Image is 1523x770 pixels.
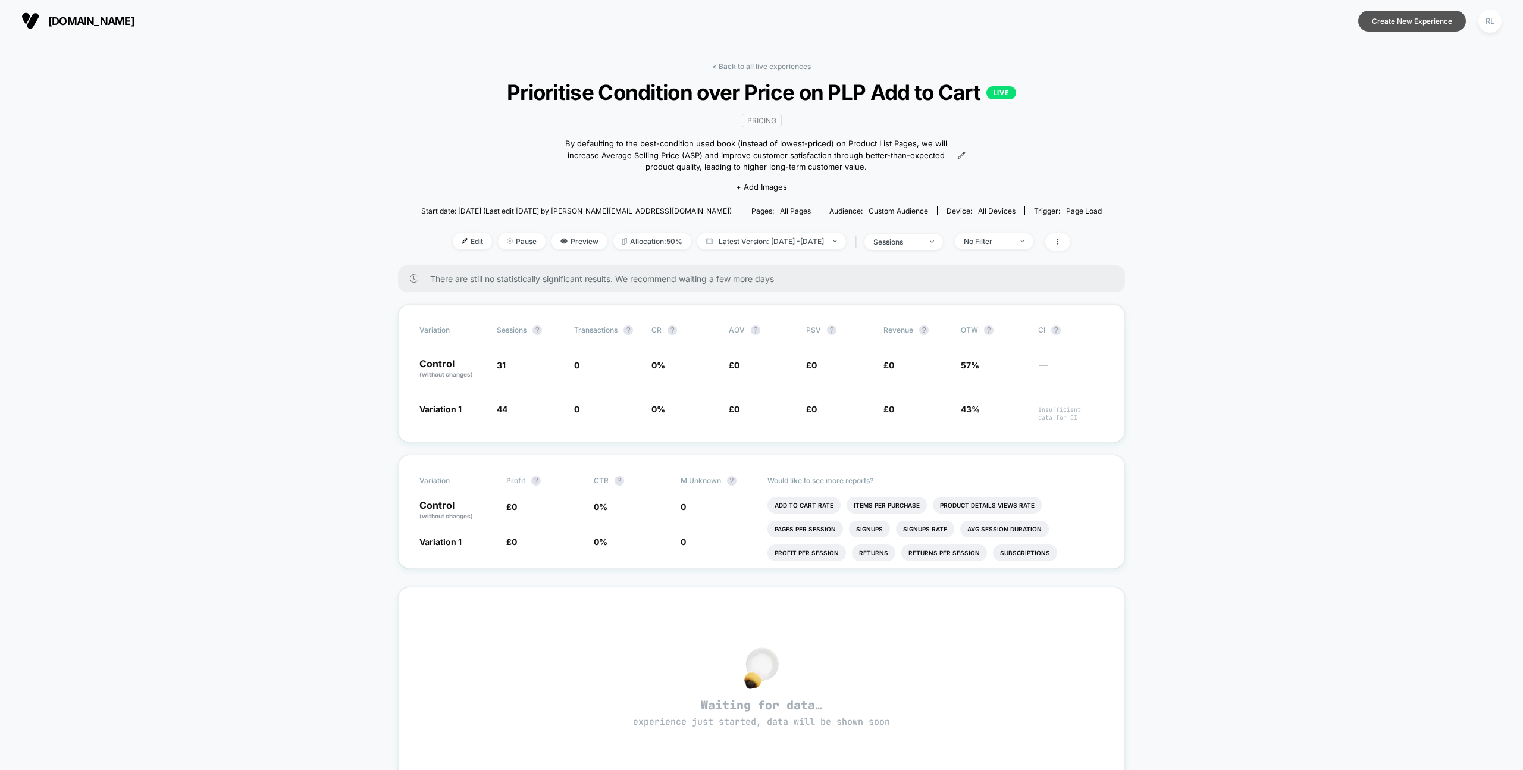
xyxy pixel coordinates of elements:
div: RL [1478,10,1502,33]
span: £ [729,404,739,414]
span: Edit [453,233,492,249]
span: Waiting for data… [419,697,1104,728]
span: Start date: [DATE] (Last edit [DATE] by [PERSON_NAME][EMAIL_ADDRESS][DOMAIN_NAME]) [421,206,732,215]
li: Profit Per Session [767,544,846,561]
li: Signups Rate [896,521,954,537]
p: Control [419,359,485,379]
span: £ [883,360,894,370]
span: 0 % [594,502,607,512]
button: ? [532,325,542,335]
button: ? [727,476,737,486]
div: Trigger: [1034,206,1102,215]
p: LIVE [986,86,1016,99]
span: 44 [497,404,507,414]
li: Add To Cart Rate [767,497,841,514]
span: £ [806,404,817,414]
span: 43% [961,404,980,414]
span: all devices [978,206,1016,215]
img: calendar [706,238,713,244]
span: [DOMAIN_NAME] [48,15,134,27]
li: Signups [849,521,890,537]
button: ? [827,325,836,335]
button: ? [531,476,541,486]
button: ? [751,325,760,335]
span: Variation 1 [419,404,462,414]
li: Avg Session Duration [960,521,1049,537]
div: Audience: [829,206,928,215]
span: 0 [512,502,517,512]
span: Latest Version: [DATE] - [DATE] [697,233,846,249]
span: Insufficient data for CI [1038,406,1104,421]
span: | [852,233,864,251]
span: CI [1038,325,1104,335]
span: 57% [961,360,979,370]
img: end [930,240,934,243]
span: Allocation: 50% [613,233,691,249]
span: Revenue [883,325,913,334]
span: 0 [889,360,894,370]
span: £ [506,502,517,512]
span: 0 % [594,537,607,547]
img: end [1020,240,1024,242]
span: 0 [811,360,817,370]
div: Pages: [751,206,811,215]
span: Profit [506,476,525,485]
span: all pages [780,206,811,215]
button: ? [623,325,633,335]
button: ? [668,325,677,335]
button: ? [984,325,994,335]
li: Items Per Purchase [847,497,927,514]
span: £ [806,360,817,370]
span: + Add Images [736,182,787,192]
span: --- [1038,362,1104,379]
li: Pages Per Session [767,521,843,537]
li: Subscriptions [993,544,1057,561]
p: Control [419,500,494,521]
a: < Back to all live experiences [712,62,811,71]
span: Variation [419,325,485,335]
span: 0 [734,360,739,370]
span: 0 [681,537,686,547]
span: £ [729,360,739,370]
span: Sessions [497,325,527,334]
span: 0 % [651,360,665,370]
button: [DOMAIN_NAME] [18,11,138,30]
span: CR [651,325,662,334]
span: M Unknown [681,476,721,485]
li: Returns [852,544,895,561]
span: 0 [734,404,739,414]
button: RL [1475,9,1505,33]
span: Page Load [1066,206,1102,215]
button: Create New Experience [1358,11,1466,32]
span: Preview [551,233,607,249]
span: PSV [806,325,821,334]
button: ? [615,476,624,486]
span: There are still no statistically significant results. We recommend waiting a few more days [430,274,1101,284]
span: Variation 1 [419,537,462,547]
span: Device: [937,206,1024,215]
span: 0 [681,502,686,512]
span: £ [506,537,517,547]
span: 0 [889,404,894,414]
span: (without changes) [419,371,473,378]
img: rebalance [622,238,627,245]
span: CTR [594,476,609,485]
img: Visually logo [21,12,39,30]
span: experience just started, data will be shown soon [633,716,890,728]
li: Product Details Views Rate [933,497,1042,514]
p: Would like to see more reports? [767,476,1104,485]
button: ? [919,325,929,335]
span: 0 [811,404,817,414]
div: No Filter [964,237,1011,246]
span: By defaulting to the best-condition used book (instead of lowest-priced) on Product List Pages, w... [557,138,955,173]
span: 0 [574,404,579,414]
img: no_data [744,647,779,689]
span: (without changes) [419,512,473,519]
span: pricing [742,114,782,127]
span: Transactions [574,325,618,334]
span: Prioritise Condition over Price on PLP Add to Cart [455,80,1068,105]
button: ? [1051,325,1061,335]
span: £ [883,404,894,414]
img: edit [462,238,468,244]
span: 0 [574,360,579,370]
